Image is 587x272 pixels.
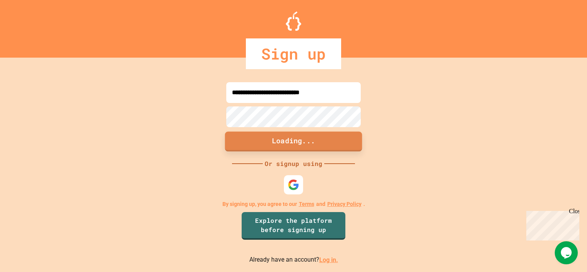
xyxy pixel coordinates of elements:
img: Logo.svg [286,12,301,31]
img: google-icon.svg [288,179,299,191]
iframe: chat widget [555,241,579,264]
p: By signing up, you agree to our and . [222,200,365,208]
a: Explore the platform before signing up [242,212,345,240]
div: Chat with us now!Close [3,3,53,49]
div: Sign up [246,38,341,69]
a: Terms [299,200,314,208]
div: Or signup using [263,159,324,168]
iframe: chat widget [523,208,579,240]
button: Loading... [225,132,362,152]
a: Privacy Policy [327,200,361,208]
p: Already have an account? [249,255,338,265]
a: Log in. [319,256,338,264]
